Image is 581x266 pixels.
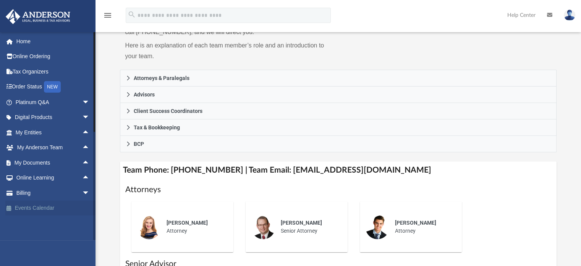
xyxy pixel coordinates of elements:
a: My Entitiesarrow_drop_up [5,125,101,140]
img: thumbnail [365,215,390,239]
a: Online Learningarrow_drop_up [5,170,97,186]
span: arrow_drop_down [82,110,97,126]
a: Client Success Coordinators [120,103,557,119]
div: Senior Attorney [275,214,342,240]
div: NEW [44,81,61,93]
i: menu [103,11,112,20]
div: Attorney [161,214,228,240]
span: [PERSON_NAME] [395,220,436,226]
a: Platinum Q&Aarrow_drop_down [5,95,101,110]
span: Attorneys & Paralegals [134,75,189,81]
a: Digital Productsarrow_drop_down [5,110,101,125]
h4: Team Phone: [PHONE_NUMBER] | Team Email: [EMAIL_ADDRESS][DOMAIN_NAME] [120,162,557,179]
a: My Documentsarrow_drop_up [5,155,97,170]
p: Here is an explanation of each team member’s role and an introduction to your team. [125,40,333,62]
a: Tax Organizers [5,64,101,79]
a: Order StatusNEW [5,79,101,95]
a: Tax & Bookkeeping [120,119,557,136]
span: Client Success Coordinators [134,108,202,114]
img: thumbnail [137,215,161,239]
span: arrow_drop_up [82,125,97,140]
h1: Attorneys [125,184,552,195]
span: BCP [134,141,144,147]
i: search [128,10,136,19]
a: Advisors [120,86,557,103]
span: Advisors [134,92,155,97]
span: arrow_drop_up [82,155,97,171]
a: My Anderson Teamarrow_drop_up [5,140,97,155]
span: [PERSON_NAME] [281,220,322,226]
span: Tax & Bookkeeping [134,125,180,130]
a: menu [103,15,112,20]
a: Billingarrow_drop_down [5,185,101,201]
img: Anderson Advisors Platinum Portal [3,9,73,24]
span: arrow_drop_up [82,140,97,156]
a: Home [5,34,101,49]
a: Online Ordering [5,49,101,64]
img: thumbnail [251,215,275,239]
img: User Pic [564,10,575,21]
a: Events Calendar [5,201,101,216]
a: Attorneys & Paralegals [120,70,557,86]
a: BCP [120,136,557,152]
span: arrow_drop_down [82,185,97,201]
div: Attorney [390,214,456,240]
span: arrow_drop_down [82,95,97,110]
span: [PERSON_NAME] [167,220,208,226]
span: arrow_drop_up [82,170,97,186]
